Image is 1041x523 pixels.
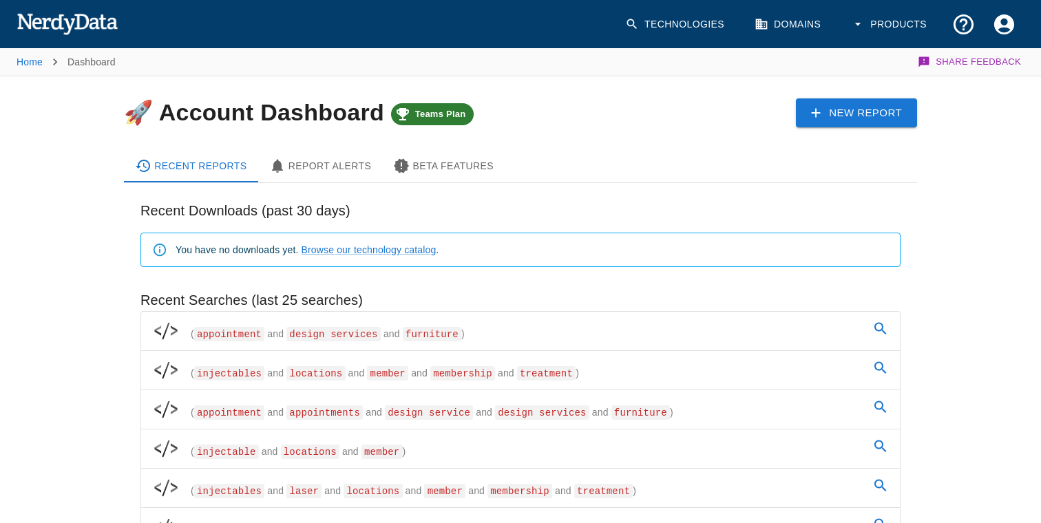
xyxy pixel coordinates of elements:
span: membership [430,366,495,381]
span: and [495,367,517,378]
span: member [424,484,465,498]
span: ( [191,328,194,339]
span: and [465,485,487,496]
span: appointment [194,327,264,341]
button: Support and Documentation [943,4,984,45]
img: NerdyData.com [17,10,118,37]
span: and [322,485,344,496]
a: Domains [746,4,832,45]
span: locations [281,445,339,459]
span: and [408,367,430,378]
span: and [264,367,286,378]
span: ( [191,367,194,378]
span: and [264,407,286,418]
div: Beta Features [393,158,494,174]
span: locations [344,484,402,498]
h6: Recent Downloads (past 30 days) [140,200,901,222]
span: laser [286,484,322,498]
span: and [363,407,385,418]
span: and [264,485,286,496]
a: Browse our technology catalog [302,244,437,255]
span: treatment [574,484,633,498]
a: (injectables and locations and member and membership and treatment) [141,351,900,389]
span: locations [286,366,345,381]
a: Technologies [617,4,735,45]
span: injectables [194,484,264,498]
nav: breadcrumb [17,48,116,76]
span: appointment [194,405,264,420]
span: design services [495,405,589,420]
h6: Recent Searches (last 25 searches) [140,289,901,311]
a: Home [17,56,43,67]
button: Account Settings [984,4,1024,45]
span: injectables [194,366,264,381]
span: appointments [286,405,363,420]
span: ) [576,367,579,378]
span: and [473,407,495,418]
span: ) [461,328,465,339]
a: (appointment and appointments and design service and design services and furniture) [141,390,900,429]
span: and [552,485,574,496]
span: and [589,407,611,418]
h4: 🚀 Account Dashboard [124,99,474,125]
span: furniture [403,327,461,341]
span: and [339,446,361,457]
span: furniture [611,405,670,420]
span: ) [670,407,673,418]
a: New Report [796,98,917,127]
a: Teams Plan [391,99,474,125]
span: ( [191,446,194,457]
span: membership [487,484,552,498]
span: ) [403,446,406,457]
span: and [264,328,286,339]
div: Recent Reports [135,158,247,174]
p: Dashboard [67,55,116,69]
span: ( [191,407,194,418]
button: Products [843,4,938,45]
span: design service [385,405,473,420]
a: (injectables and laser and locations and member and membership and treatment) [141,469,900,507]
a: (appointment and design services and furniture) [141,312,900,350]
span: and [259,446,281,457]
span: and [346,367,368,378]
span: ( [191,485,194,496]
div: You have no downloads yet. . [176,237,439,262]
span: Teams Plan [407,109,474,120]
div: Report Alerts [269,158,372,174]
span: ) [633,485,636,496]
span: and [403,485,425,496]
span: treatment [517,366,576,381]
a: (injectable and locations and member) [141,429,900,468]
span: member [367,366,408,381]
span: design services [286,327,381,341]
button: Share Feedback [916,48,1024,76]
span: and [381,328,403,339]
span: injectable [194,445,259,459]
span: member [361,445,403,459]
